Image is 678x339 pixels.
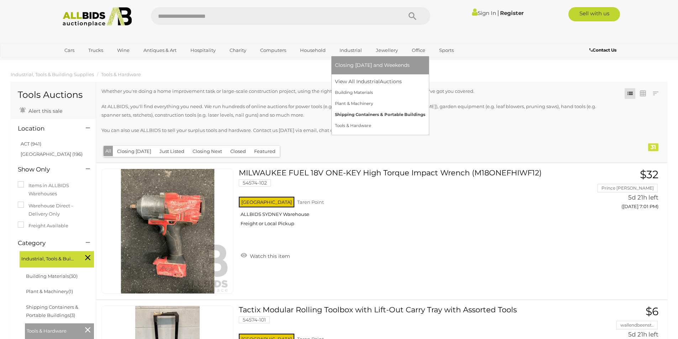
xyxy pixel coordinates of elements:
a: Industrial, Tools & Building Supplies [11,71,94,77]
span: $6 [646,305,658,318]
a: Cars [60,44,79,56]
span: Watch this item [248,253,290,259]
a: Shipping Containers & Portable Buildings(3) [26,304,78,318]
span: Tools & Hardware [27,325,80,335]
h4: Category [18,240,75,247]
button: Closed [226,146,250,157]
span: Alert this sale [27,108,62,114]
b: Contact Us [589,47,616,53]
a: Hospitality [186,44,220,56]
a: Computers [256,44,291,56]
a: Office [407,44,430,56]
a: [GEOGRAPHIC_DATA] (196) [21,151,83,157]
button: Closing [DATE] [113,146,156,157]
a: Plant & Machinery(1) [26,288,73,294]
a: Sign In [472,10,496,16]
a: Contact Us [589,46,618,54]
label: Warehouse Direct - Delivery Only [18,202,89,218]
a: Jewellery [371,44,403,56]
a: Alert this sale [18,105,64,116]
img: Allbids.com.au [59,7,136,27]
span: $32 [640,168,658,181]
h4: Location [18,125,75,132]
a: Sell with us [568,7,620,21]
img: 54574-102a.jpeg [105,169,230,293]
label: Items in ALLBIDS Warehouses [18,181,89,198]
a: Trucks [84,44,108,56]
span: (30) [69,273,78,279]
h4: Show Only [18,166,75,173]
a: Household [295,44,330,56]
div: 31 [648,143,658,151]
span: | [497,9,499,17]
span: (3) [70,312,75,318]
a: Charity [225,44,251,56]
button: Search [395,7,430,25]
span: (1) [68,288,73,294]
a: $32 Prince [PERSON_NAME] 5d 21h left ([DATE] 7:01 PM) [578,169,660,213]
a: Watch this item [239,250,292,261]
h1: Tools Auctions [18,90,89,100]
a: Sports [435,44,458,56]
a: Industrial [335,44,367,56]
a: MILWAUKEE FUEL 18V ONE-KEY High Torque Impact Wrench (M18ONEFHIWF12) 54574-102 [GEOGRAPHIC_DATA] ... [244,169,567,232]
a: Tools & Hardware [101,71,141,77]
button: Closing Next [188,146,226,157]
a: [GEOGRAPHIC_DATA] [60,56,120,68]
a: Register [500,10,524,16]
span: Industrial, Tools & Building Supplies [21,253,75,263]
a: ACT (941) [21,141,41,147]
button: Featured [250,146,280,157]
a: Building Materials(30) [26,273,78,279]
a: Wine [112,44,134,56]
p: You can also use ALLBIDS to sell your surplus tools and hardware. Contact us [DATE] via email, ch... [101,126,610,134]
button: All [104,146,113,156]
p: At ALLBIDS, you'll find everything you need. We run hundreds of online auctions for power tools (... [101,102,610,119]
button: Just Listed [155,146,189,157]
label: Freight Available [18,222,68,230]
p: Whether you're doing a home improvement task or large-scale construction project, using the right... [101,87,610,95]
a: Antiques & Art [139,44,181,56]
